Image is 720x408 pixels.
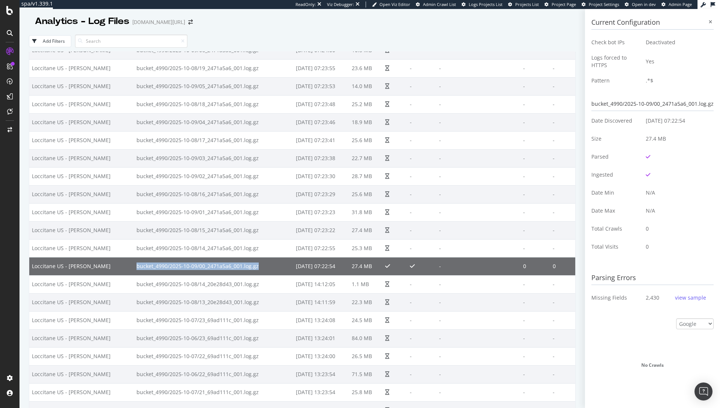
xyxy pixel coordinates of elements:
td: [DATE] 07:23:29 [293,185,349,203]
a: Projects List [508,1,539,7]
td: Date Max [591,202,640,220]
td: bucket_4990/2025-10-08/13_20e28d43_001.log.gz [134,293,293,311]
a: Project Page [544,1,576,7]
td: - [520,221,550,239]
td: - [407,275,436,293]
div: [DOMAIN_NAME][URL] [132,18,185,26]
td: - [550,203,575,221]
div: bucket_4990/2025-10-09/00_2471a5a6_001.log.gz [591,97,714,111]
td: 1.1 MB [349,275,383,293]
td: [DATE] 14:12:05 [293,275,349,293]
td: bucket_4990/2025-10-08/18_2471a5a6_001.log.gz [134,95,293,113]
td: - [520,113,550,131]
td: - [520,365,550,383]
td: - [520,167,550,185]
td: Yes [640,51,714,72]
td: 25.3 MB [349,239,383,257]
td: Loccitane US - [PERSON_NAME] [29,167,134,185]
td: Logs forced to HTTPS [591,51,640,72]
td: - [407,59,436,77]
div: Viz Debugger: [327,1,354,7]
h3: Current Configuration [591,16,714,30]
button: view sample [673,292,708,304]
td: - [436,59,520,77]
span: Open in dev [632,1,656,7]
div: Analytics - Log Files [35,15,129,28]
td: - [436,257,520,275]
td: - [407,113,436,131]
span: Project Page [552,1,576,7]
div: view sample [675,294,706,301]
td: - [407,239,436,257]
td: Loccitane US - [PERSON_NAME] [29,59,134,77]
td: - [436,95,520,113]
td: Loccitane US - [PERSON_NAME] [29,203,134,221]
td: bucket_4990/2025-10-08/17_2471a5a6_001.log.gz [134,131,293,149]
td: Loccitane US - [PERSON_NAME] [29,77,134,95]
td: - [550,167,575,185]
td: bucket_4990/2025-10-08/14_2471a5a6_001.log.gz [134,239,293,257]
td: Total Crawls [591,220,640,238]
td: Ingested [591,166,640,184]
td: - [436,131,520,149]
td: bucket_4990/2025-10-06/23_69ad111c_001.log.gz [134,329,293,347]
div: Open Intercom Messenger [694,382,712,400]
td: - [407,77,436,95]
td: - [550,95,575,113]
td: 84.0 MB [349,329,383,347]
td: 18.9 MB [349,113,383,131]
td: - [550,185,575,203]
td: - [550,383,575,401]
td: - [436,113,520,131]
td: - [550,77,575,95]
td: - [407,383,436,401]
td: [DATE] 13:24:01 [293,329,349,347]
td: - [436,239,520,257]
td: Loccitane US - [PERSON_NAME] [29,149,134,167]
td: 71.5 MB [349,365,383,383]
td: - [550,221,575,239]
td: [DATE] 14:11:59 [293,293,349,311]
td: bucket_4990/2025-10-07/23_69ad111c_001.log.gz [134,311,293,329]
td: - [407,311,436,329]
td: - [550,347,575,365]
td: - [550,329,575,347]
td: - [550,365,575,383]
td: - [436,365,520,383]
td: [DATE] 13:23:54 [293,365,349,383]
td: [DATE] 07:23:30 [293,167,349,185]
td: 31.8 MB [349,203,383,221]
td: 22.3 MB [349,293,383,311]
td: - [436,329,520,347]
td: Loccitane US - [PERSON_NAME] [29,221,134,239]
span: Projects List [515,1,539,7]
td: - [436,347,520,365]
td: Loccitane US - [PERSON_NAME] [29,383,134,401]
td: - [407,293,436,311]
td: bucket_4990/2025-10-09/02_2471a5a6_001.log.gz [134,167,293,185]
span: Admin Crawl List [423,1,456,7]
td: - [407,185,436,203]
td: 25.6 MB [349,185,383,203]
td: [DATE] 13:23:54 [293,383,349,401]
td: [DATE] 07:22:54 [640,112,714,130]
td: - [520,275,550,293]
td: Loccitane US - [PERSON_NAME] [29,257,134,275]
td: Size [591,130,640,148]
td: bucket_4990/2025-10-09/03_2471a5a6_001.log.gz [134,149,293,167]
td: Loccitane US - [PERSON_NAME] [29,347,134,365]
td: - [550,311,575,329]
span: Logs Projects List [469,1,502,7]
td: - [550,59,575,77]
td: Loccitane US - [PERSON_NAME] [29,329,134,347]
td: Loccitane US - [PERSON_NAME] [29,185,134,203]
td: bucket_4990/2025-10-09/01_2471a5a6_001.log.gz [134,203,293,221]
td: Loccitane US - [PERSON_NAME] [29,95,134,113]
td: - [436,77,520,95]
td: - [407,167,436,185]
td: - [520,383,550,401]
a: Project Settings [582,1,619,7]
td: - [550,113,575,131]
td: - [436,203,520,221]
td: Date Min [591,184,640,202]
